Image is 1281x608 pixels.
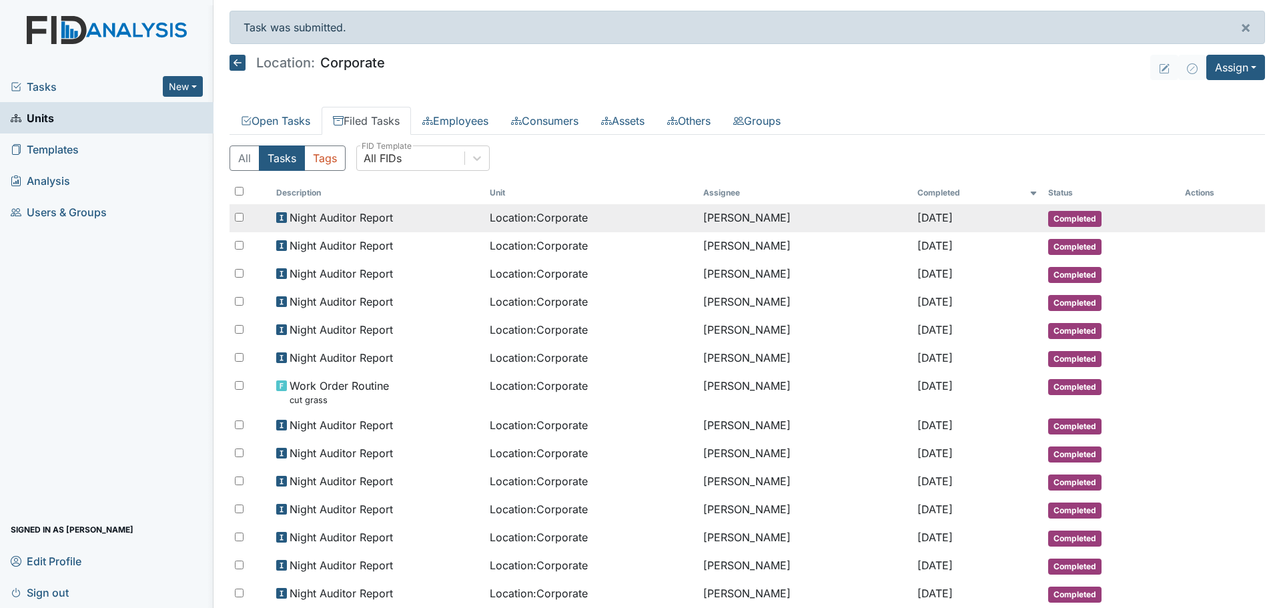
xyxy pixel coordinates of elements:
[11,170,70,191] span: Analysis
[304,145,346,171] button: Tags
[500,107,590,135] a: Consumers
[1048,418,1102,434] span: Completed
[290,501,393,517] span: Night Auditor Report
[230,11,1265,44] div: Task was submitted.
[490,501,588,517] span: Location : Corporate
[1240,17,1251,37] span: ×
[698,204,911,232] td: [PERSON_NAME]
[698,496,911,524] td: [PERSON_NAME]
[698,344,911,372] td: [PERSON_NAME]
[411,107,500,135] a: Employees
[259,145,305,171] button: Tasks
[1043,182,1180,204] th: Toggle SortBy
[722,107,792,135] a: Groups
[912,182,1043,204] th: Toggle SortBy
[698,524,911,552] td: [PERSON_NAME]
[917,211,953,224] span: [DATE]
[1048,587,1102,603] span: Completed
[698,288,911,316] td: [PERSON_NAME]
[290,238,393,254] span: Night Auditor Report
[698,260,911,288] td: [PERSON_NAME]
[1048,503,1102,519] span: Completed
[11,107,54,128] span: Units
[290,394,389,406] small: cut grass
[235,187,244,196] input: Toggle All Rows Selected
[698,580,911,608] td: [PERSON_NAME]
[917,267,953,280] span: [DATE]
[290,557,393,573] span: Night Auditor Report
[490,557,588,573] span: Location : Corporate
[290,266,393,282] span: Night Auditor Report
[290,294,393,310] span: Night Auditor Report
[1048,475,1102,491] span: Completed
[1048,351,1102,367] span: Completed
[490,529,588,545] span: Location : Corporate
[698,440,911,468] td: [PERSON_NAME]
[656,107,722,135] a: Others
[917,475,953,488] span: [DATE]
[1048,295,1102,311] span: Completed
[484,182,698,204] th: Toggle SortBy
[490,445,588,461] span: Location : Corporate
[11,202,107,222] span: Users & Groups
[1048,239,1102,255] span: Completed
[163,76,203,97] button: New
[490,350,588,366] span: Location : Corporate
[490,266,588,282] span: Location : Corporate
[917,531,953,544] span: [DATE]
[917,379,953,392] span: [DATE]
[490,210,588,226] span: Location : Corporate
[490,378,588,394] span: Location : Corporate
[1048,531,1102,547] span: Completed
[1048,323,1102,339] span: Completed
[230,55,385,71] h5: Corporate
[917,446,953,460] span: [DATE]
[290,350,393,366] span: Night Auditor Report
[322,107,411,135] a: Filed Tasks
[1048,559,1102,575] span: Completed
[11,139,79,160] span: Templates
[230,145,260,171] button: All
[490,585,588,601] span: Location : Corporate
[698,468,911,496] td: [PERSON_NAME]
[290,417,393,433] span: Night Auditor Report
[11,551,81,571] span: Edit Profile
[1048,267,1102,283] span: Completed
[698,552,911,580] td: [PERSON_NAME]
[698,372,911,412] td: [PERSON_NAME]
[1048,211,1102,227] span: Completed
[364,150,402,166] div: All FIDs
[290,445,393,461] span: Night Auditor Report
[490,294,588,310] span: Location : Corporate
[11,79,163,95] a: Tasks
[917,559,953,572] span: [DATE]
[1206,55,1265,80] button: Assign
[490,417,588,433] span: Location : Corporate
[256,56,315,69] span: Location:
[490,238,588,254] span: Location : Corporate
[1048,379,1102,395] span: Completed
[290,322,393,338] span: Night Auditor Report
[1227,11,1264,43] button: ×
[1180,182,1246,204] th: Actions
[590,107,656,135] a: Assets
[11,519,133,540] span: Signed in as [PERSON_NAME]
[917,351,953,364] span: [DATE]
[230,145,346,171] div: Type filter
[917,587,953,600] span: [DATE]
[271,182,484,204] th: Toggle SortBy
[490,322,588,338] span: Location : Corporate
[11,582,69,603] span: Sign out
[230,107,322,135] a: Open Tasks
[490,473,588,489] span: Location : Corporate
[917,503,953,516] span: [DATE]
[290,473,393,489] span: Night Auditor Report
[290,529,393,545] span: Night Auditor Report
[698,316,911,344] td: [PERSON_NAME]
[917,239,953,252] span: [DATE]
[1048,446,1102,463] span: Completed
[698,232,911,260] td: [PERSON_NAME]
[917,418,953,432] span: [DATE]
[917,295,953,308] span: [DATE]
